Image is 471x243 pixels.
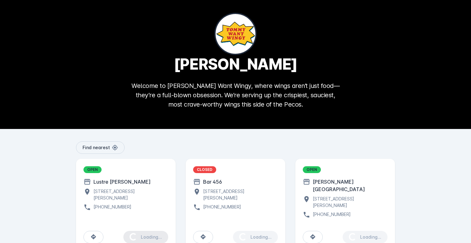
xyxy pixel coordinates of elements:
div: Bar 456 [201,178,222,186]
div: CLOSED [193,166,216,173]
div: [PERSON_NAME][GEOGRAPHIC_DATA] [310,178,388,193]
div: [STREET_ADDRESS][PERSON_NAME] [91,188,168,201]
div: Lustre [PERSON_NAME] [91,178,151,186]
div: [PHONE_NUMBER] [310,211,351,218]
div: [PHONE_NUMBER] [201,204,241,211]
div: [STREET_ADDRESS][PERSON_NAME] [310,195,388,209]
span: Find nearest [83,145,110,150]
div: OPEN [303,166,321,173]
div: OPEN [83,166,102,173]
div: [STREET_ADDRESS][PERSON_NAME] [201,188,278,201]
div: [PHONE_NUMBER] [91,204,131,211]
